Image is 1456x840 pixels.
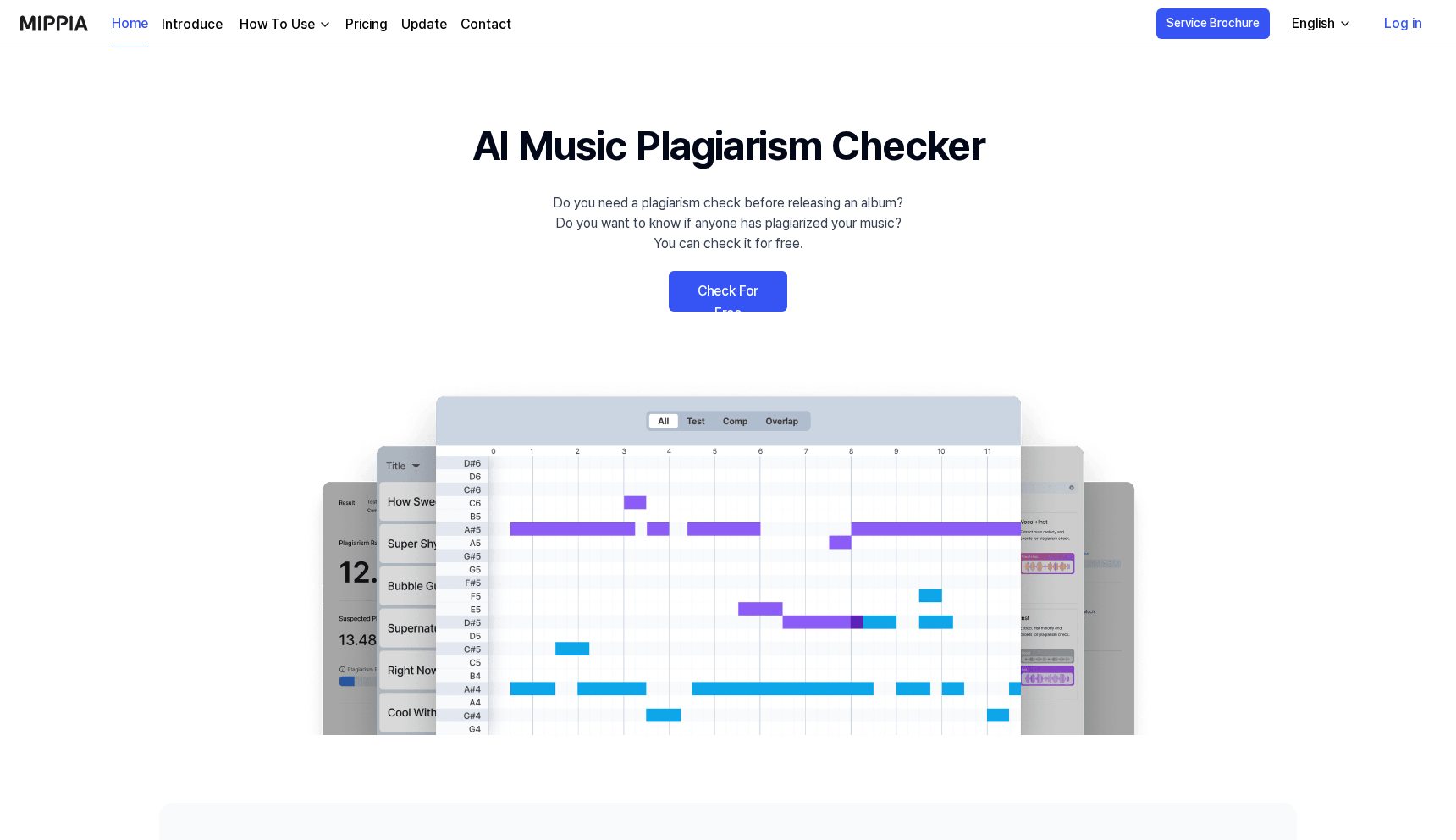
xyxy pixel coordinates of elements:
a: Contact [461,14,511,35]
a: Home [112,1,148,47]
button: English [1278,7,1362,41]
img: down [318,18,332,31]
div: English [1288,14,1338,34]
a: Check For Free [669,271,787,312]
a: Pricing [345,14,388,35]
a: Update [401,14,447,35]
div: How To Use [236,14,318,35]
button: How To Use [236,14,332,35]
button: Service Brochure [1156,8,1270,39]
a: Introduce [162,14,223,35]
div: Do you need a plagiarism check before releasing an album? Do you want to know if anyone has plagi... [553,193,903,254]
img: main Image [288,379,1168,735]
h1: AI Music Plagiarism Checker [472,115,984,176]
